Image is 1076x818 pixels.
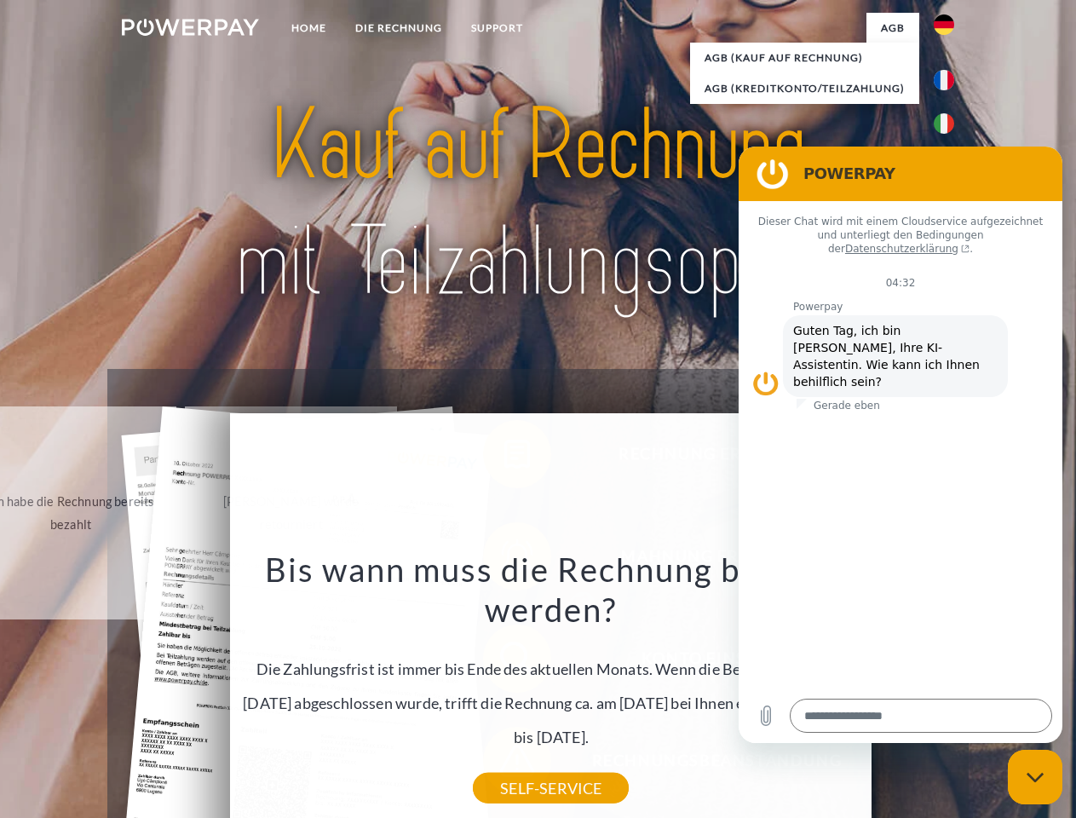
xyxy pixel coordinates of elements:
iframe: Schaltfläche zum Öffnen des Messaging-Fensters; Konversation läuft [1008,750,1062,804]
a: AGB (Kauf auf Rechnung) [690,43,919,73]
a: SELF-SERVICE [473,773,629,804]
a: agb [866,13,919,43]
div: Die Zahlungsfrist ist immer bis Ende des aktuellen Monats. Wenn die Bestellung z.B. am [DATE] abg... [240,549,862,788]
div: [PERSON_NAME] wurde retourniert [195,490,387,536]
iframe: Messaging-Fenster [739,147,1062,743]
a: AGB (Kreditkonto/Teilzahlung) [690,73,919,104]
img: fr [934,70,954,90]
a: DIE RECHNUNG [341,13,457,43]
img: de [934,14,954,35]
img: title-powerpay_de.svg [163,82,913,326]
a: Home [277,13,341,43]
img: it [934,113,954,134]
img: logo-powerpay-white.svg [122,19,259,36]
a: SUPPORT [457,13,538,43]
h3: Bis wann muss die Rechnung bezahlt werden? [240,549,862,631]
